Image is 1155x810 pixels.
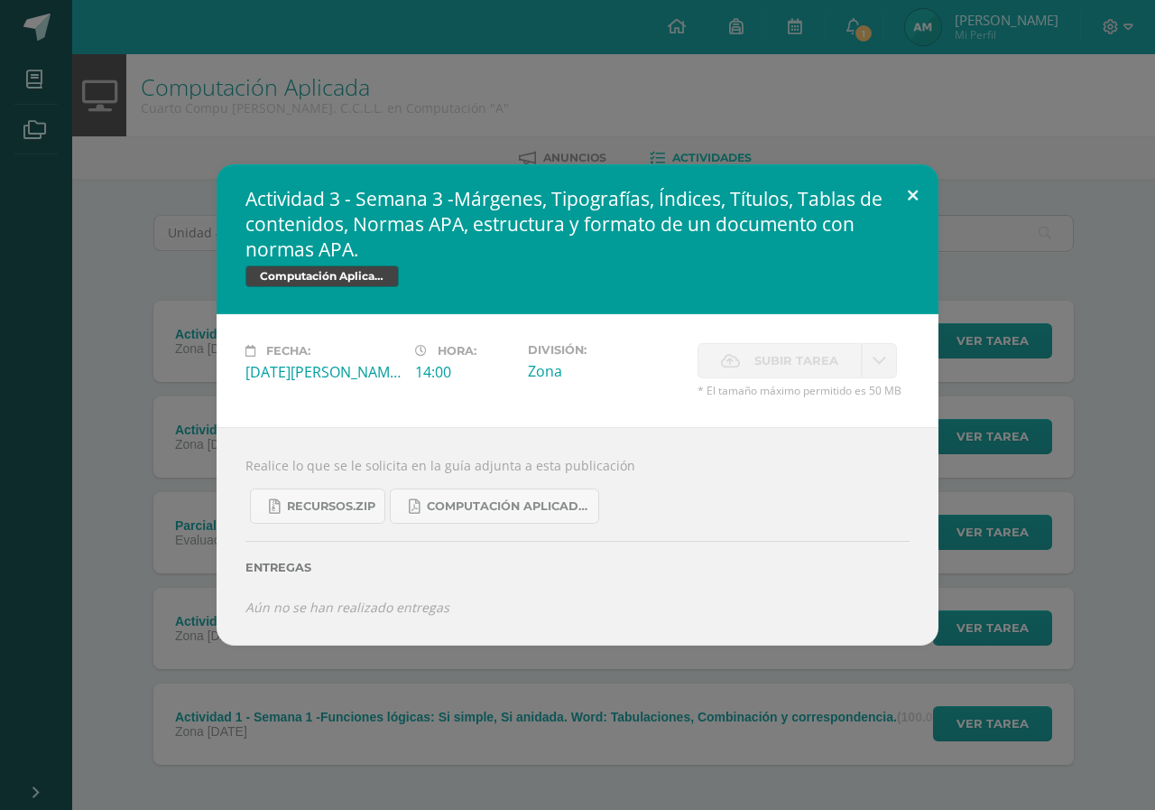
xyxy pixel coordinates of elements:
[528,361,683,381] div: Zona
[250,489,385,524] a: Recursos.zip
[390,489,599,524] a: COMPUTACIÓN APLICADA-S4-Actividad 3 -4to BACO- III Unidad, 28-08-2025_2.pdf
[245,186,910,262] h2: Actividad 3 - Semana 3 -Márgenes, Tipografías, Índices, Títulos, Tablas de contenidos, Normas APA...
[217,427,938,645] div: Realice lo que se le solicita en la guía adjunta a esta publicación
[266,344,310,358] span: Fecha:
[862,343,897,378] a: La fecha de entrega ha expirado
[698,383,910,398] span: * El tamaño máximo permitido es 50 MB
[415,362,513,382] div: 14:00
[245,599,449,616] i: Aún no se han realizado entregas
[754,344,838,377] span: Subir tarea
[887,164,938,226] button: Close (Esc)
[245,362,401,382] div: [DATE][PERSON_NAME]
[287,499,375,514] span: Recursos.zip
[245,561,910,574] label: Entregas
[698,343,862,378] label: La fecha de entrega ha expirado
[438,344,476,358] span: Hora:
[245,265,399,287] span: Computación Aplicada
[427,499,589,514] span: COMPUTACIÓN APLICADA-S4-Actividad 3 -4to BACO- III Unidad, 28-08-2025_2.pdf
[528,343,683,357] label: División:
